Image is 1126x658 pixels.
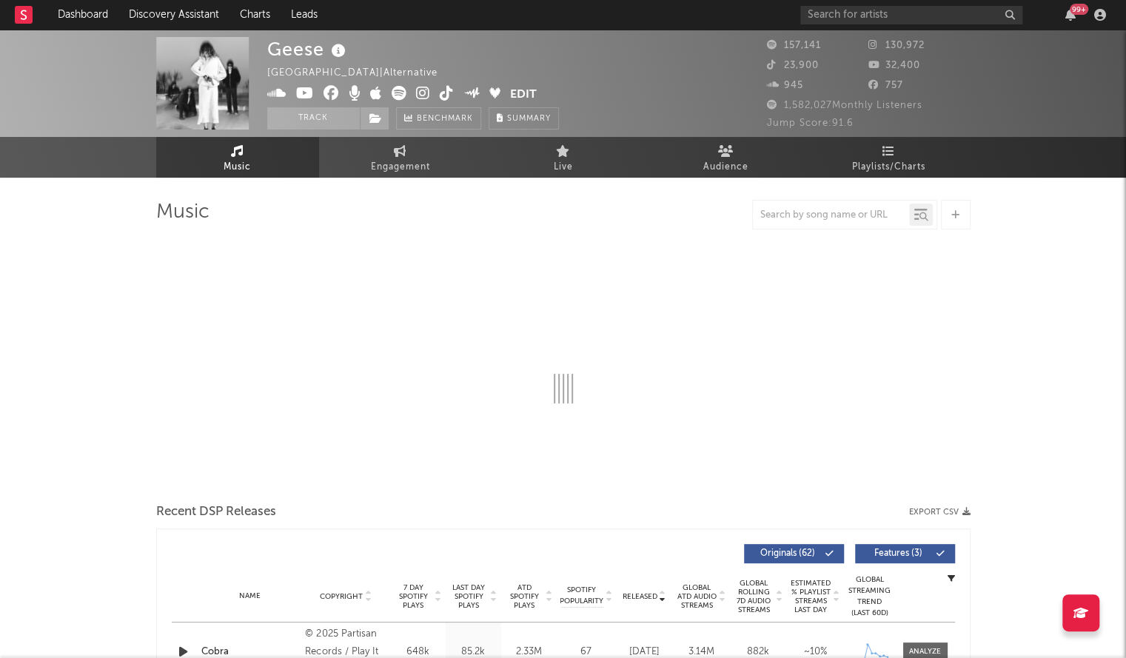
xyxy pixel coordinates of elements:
[767,101,922,110] span: 1,582,027 Monthly Listeners
[267,64,455,82] div: [GEOGRAPHIC_DATA] | Alternative
[489,107,559,130] button: Summary
[507,115,551,123] span: Summary
[868,61,920,70] span: 32,400
[868,41,925,50] span: 130,972
[848,574,892,619] div: Global Streaming Trend (Last 60D)
[800,6,1022,24] input: Search for artists
[201,591,298,602] div: Name
[320,592,363,601] span: Copyright
[852,158,925,176] span: Playlists/Charts
[482,137,645,178] a: Live
[767,61,819,70] span: 23,900
[510,86,537,104] button: Edit
[791,579,831,614] span: Estimated % Playlist Streams Last Day
[554,158,573,176] span: Live
[623,592,657,601] span: Released
[1065,9,1076,21] button: 99+
[224,158,251,176] span: Music
[767,118,854,128] span: Jump Score: 91.6
[645,137,808,178] a: Audience
[703,158,748,176] span: Audience
[734,579,774,614] span: Global Rolling 7D Audio Streams
[505,583,544,610] span: ATD Spotify Plays
[744,544,844,563] button: Originals(62)
[868,81,903,90] span: 757
[560,585,603,607] span: Spotify Popularity
[449,583,489,610] span: Last Day Spotify Plays
[267,37,349,61] div: Geese
[677,583,717,610] span: Global ATD Audio Streams
[156,503,276,521] span: Recent DSP Releases
[753,209,909,221] input: Search by song name or URL
[396,107,481,130] a: Benchmark
[267,107,360,130] button: Track
[865,549,933,558] span: Features ( 3 )
[754,549,822,558] span: Originals ( 62 )
[808,137,971,178] a: Playlists/Charts
[371,158,430,176] span: Engagement
[319,137,482,178] a: Engagement
[855,544,955,563] button: Features(3)
[1070,4,1088,15] div: 99 +
[156,137,319,178] a: Music
[909,508,971,517] button: Export CSV
[394,583,433,610] span: 7 Day Spotify Plays
[767,41,821,50] span: 157,141
[417,110,473,128] span: Benchmark
[767,81,803,90] span: 945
